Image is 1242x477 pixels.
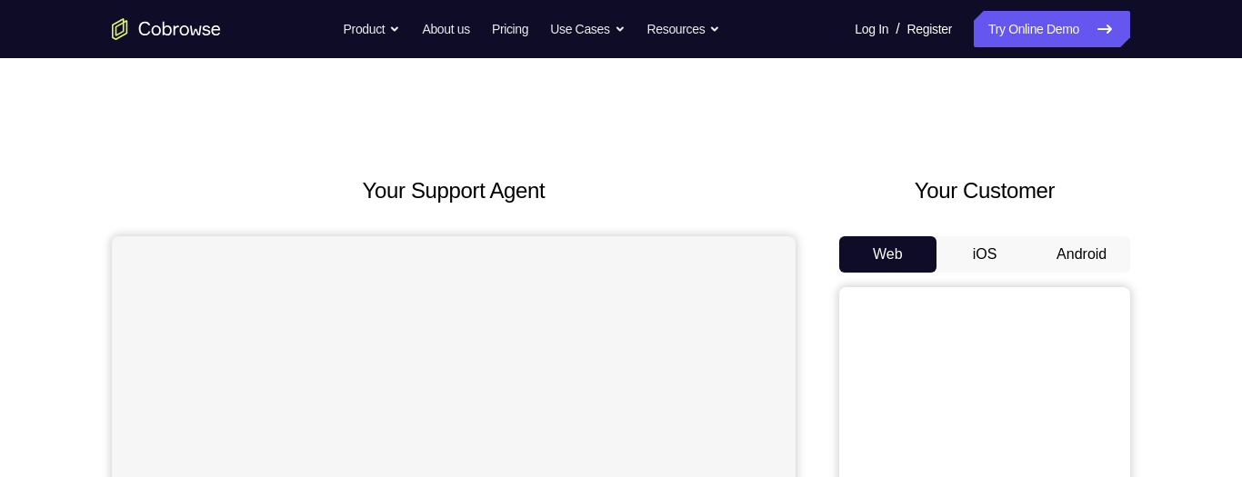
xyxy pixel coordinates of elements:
a: Pricing [492,11,528,47]
a: Go to the home page [112,18,221,40]
a: Log In [855,11,888,47]
a: About us [422,11,469,47]
span: / [896,18,899,40]
button: Web [839,236,937,273]
button: Product [344,11,401,47]
button: iOS [937,236,1034,273]
a: Try Online Demo [974,11,1130,47]
button: Resources [647,11,721,47]
h2: Your Customer [839,174,1130,207]
h2: Your Support Agent [112,174,796,207]
button: Android [1033,236,1130,273]
a: Register [907,11,952,47]
button: Use Cases [550,11,625,47]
